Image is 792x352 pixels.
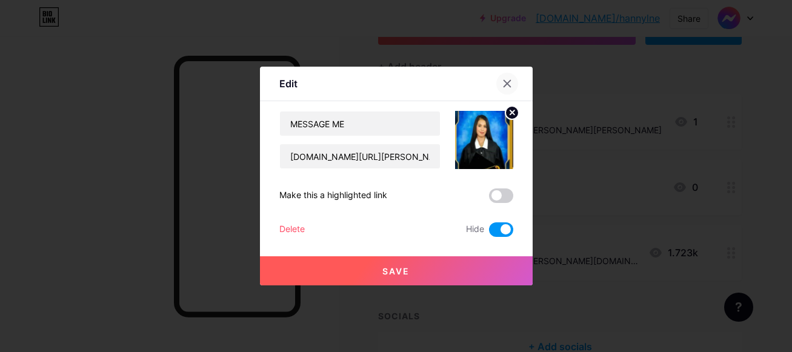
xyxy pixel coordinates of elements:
input: Title [280,111,440,136]
button: Save [260,256,533,285]
img: link_thumbnail [455,111,513,169]
span: Save [382,266,410,276]
div: Delete [279,222,305,237]
span: Hide [466,222,484,237]
input: URL [280,144,440,168]
div: Make this a highlighted link [279,188,387,203]
div: Edit [279,76,298,91]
